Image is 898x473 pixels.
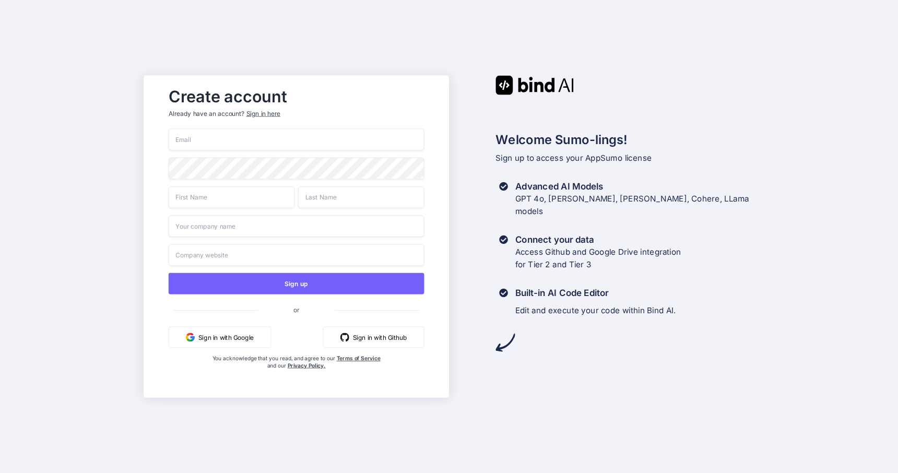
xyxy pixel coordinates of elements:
[515,233,681,246] h3: Connect your data
[495,333,515,352] img: arrow
[246,109,280,118] div: Sign in here
[337,355,381,362] a: Terms of Service
[186,333,195,341] img: google
[169,128,424,150] input: Email
[169,109,424,118] p: Already have an account?
[495,152,754,164] p: Sign up to access your AppSumo license
[323,327,424,348] button: Sign in with Github
[169,327,271,348] button: Sign in with Google
[340,333,349,341] img: github
[211,355,381,391] div: You acknowledge that you read, and agree to our and our
[495,75,574,94] img: Bind AI logo
[515,180,749,193] h3: Advanced AI Models
[169,215,424,237] input: Your company name
[288,362,326,369] a: Privacy Policy.
[495,131,754,149] h2: Welcome Sumo-lings!
[169,273,424,294] button: Sign up
[515,193,749,218] p: GPT 4o, [PERSON_NAME], [PERSON_NAME], Cohere, LLama models
[515,246,681,271] p: Access Github and Google Drive integration for Tier 2 and Tier 3
[515,304,676,317] p: Edit and execute your code within Bind AI.
[298,186,424,208] input: Last Name
[258,299,335,321] span: or
[169,244,424,266] input: Company website
[169,186,294,208] input: First Name
[169,90,424,104] h2: Create account
[515,287,676,299] h3: Built-in AI Code Editor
